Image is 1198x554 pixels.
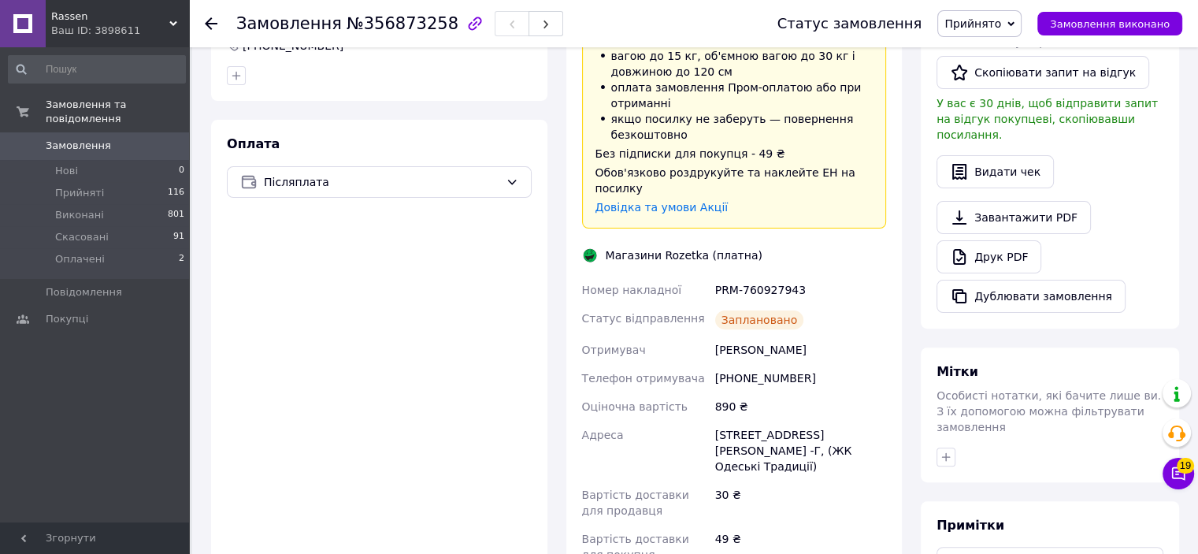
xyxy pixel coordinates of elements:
div: Повернутися назад [205,16,217,32]
span: Замовлення [46,139,111,153]
a: Друк PDF [937,240,1041,273]
div: 890 ₴ [712,392,889,421]
span: 801 [168,208,184,222]
span: 2 [179,252,184,266]
span: Замовлення виконано [1050,18,1170,30]
span: У вас є 30 днів, щоб відправити запит на відгук покупцеві, скопіювавши посилання. [937,97,1158,141]
span: №356873258 [347,14,458,33]
button: Замовлення виконано [1037,12,1182,35]
span: Виконані [55,208,104,222]
div: PRM-760927943 [712,276,889,304]
span: Номер накладної [582,284,682,296]
span: Вартість доставки для продавця [582,489,689,517]
div: [STREET_ADDRESS][PERSON_NAME] -Г, (ЖК Одеські Традиції) [712,421,889,481]
li: оплата замовлення Пром-оплатою або при отриманні [595,80,873,111]
span: Замовлення [236,14,342,33]
span: Покупці [46,312,88,326]
button: Скопіювати запит на відгук [937,56,1149,89]
span: 0 [179,164,184,178]
span: Нові [55,164,78,178]
div: Ваш ID: 3898611 [51,24,189,38]
div: [PHONE_NUMBER] [712,364,889,392]
div: Магазини Rozetka (платна) [602,247,766,263]
span: Статус відправлення [582,312,705,325]
button: Чат з покупцем19 [1163,458,1194,489]
li: вагою до 15 кг, об'ємною вагою до 30 кг і довжиною до 120 см [595,48,873,80]
span: Післяплата [264,173,499,191]
span: Адреса [582,429,624,441]
span: 116 [168,186,184,200]
div: Без підписки для покупця - 49 ₴ [595,146,873,162]
span: 19 [1177,458,1194,474]
div: [PERSON_NAME] [712,336,889,364]
span: Скасовані [55,230,109,244]
span: Повідомлення [46,285,122,299]
span: 91 [173,230,184,244]
li: якщо посилку не заберуть — повернення безкоштовно [595,111,873,143]
span: Особисті нотатки, які бачите лише ви. З їх допомогою можна фільтрувати замовлення [937,389,1161,433]
button: Дублювати замовлення [937,280,1126,313]
span: Запит на відгук про компанію [937,35,1111,48]
span: Оплачені [55,252,105,266]
div: Обов'язково роздрукуйте та наклейте ЕН на посилку [595,165,873,196]
button: Видати чек [937,155,1054,188]
div: Статус замовлення [777,16,922,32]
span: Мітки [937,364,978,379]
span: Прийняті [55,186,104,200]
span: Замовлення та повідомлення [46,98,189,126]
span: Оплата [227,136,280,151]
span: Rassen [51,9,169,24]
span: Телефон отримувача [582,372,705,385]
div: Заплановано [715,310,804,329]
span: Оціночна вартість [582,400,688,413]
a: Завантажити PDF [937,201,1091,234]
span: Отримувач [582,344,646,356]
div: 30 ₴ [712,481,889,525]
input: Пошук [8,55,186,84]
a: Довідка та умови Акції [595,201,729,214]
span: Прийнято [944,17,1001,30]
span: Примітки [937,518,1004,533]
